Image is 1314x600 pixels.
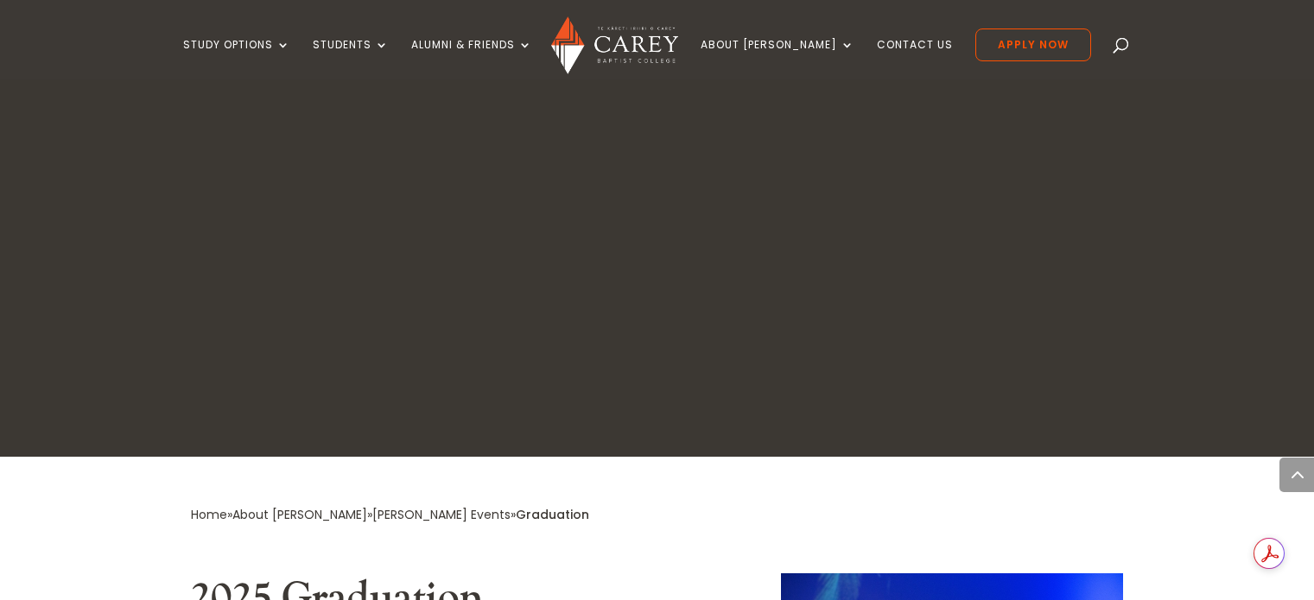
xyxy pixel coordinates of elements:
[372,506,511,523] a: [PERSON_NAME] Events
[191,506,589,523] span: » » »
[877,39,953,79] a: Contact Us
[183,39,290,79] a: Study Options
[313,39,389,79] a: Students
[232,506,367,523] a: About [PERSON_NAME]
[975,28,1091,61] a: Apply Now
[516,506,589,523] span: Graduation
[191,506,227,523] a: Home
[411,39,532,79] a: Alumni & Friends
[701,39,854,79] a: About [PERSON_NAME]
[551,16,678,74] img: Carey Baptist College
